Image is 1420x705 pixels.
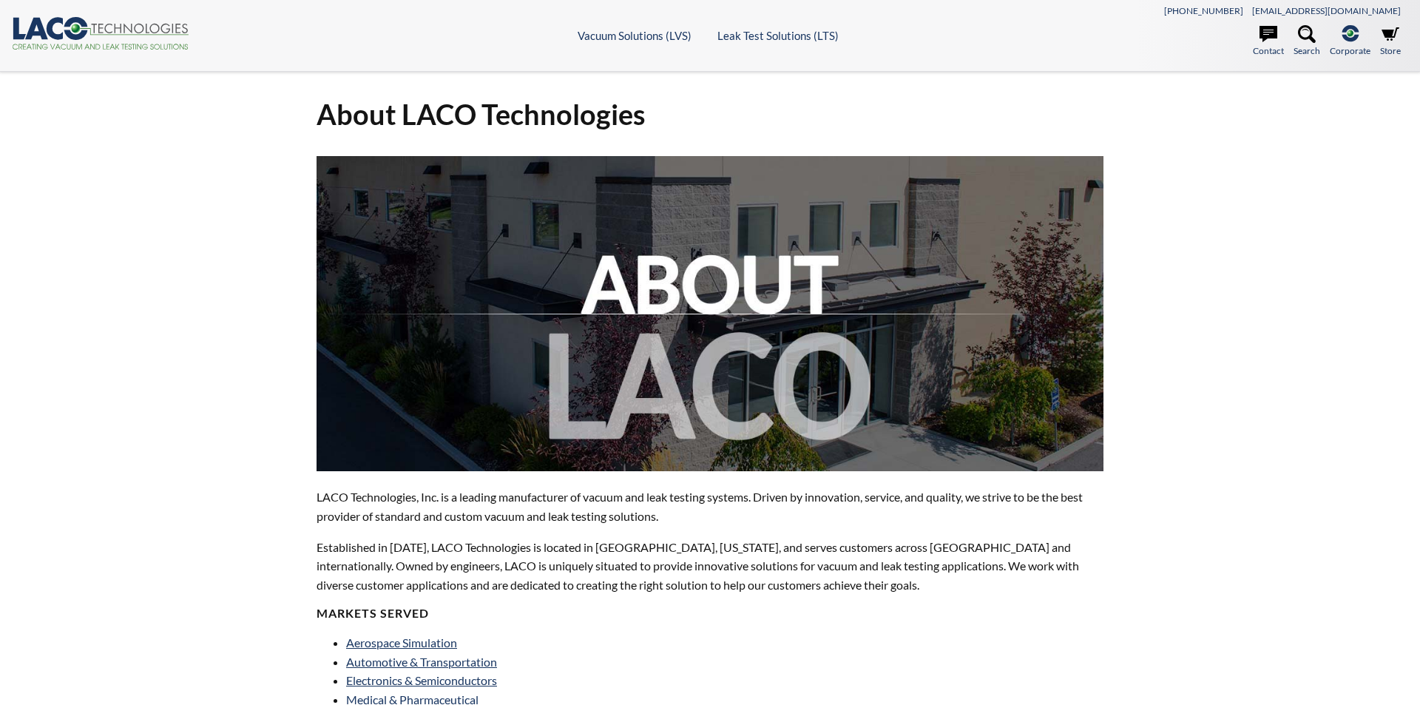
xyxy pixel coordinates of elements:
[317,96,1103,132] h1: About LACO Technologies
[578,29,692,42] a: Vacuum Solutions (LVS)
[346,673,497,687] a: Electronics & Semiconductors
[1330,44,1370,58] span: Corporate
[317,606,429,620] strong: MARKETS SERVED
[1252,5,1401,16] a: [EMAIL_ADDRESS][DOMAIN_NAME]
[346,655,497,669] a: Automotive & Transportation
[317,538,1103,595] p: Established in [DATE], LACO Technologies is located in [GEOGRAPHIC_DATA], [US_STATE], and serves ...
[1294,25,1320,58] a: Search
[717,29,839,42] a: Leak Test Solutions (LTS)
[317,488,1103,525] p: LACO Technologies, Inc. is a leading manufacturer of vacuum and leak testing systems. Driven by i...
[1164,5,1243,16] a: [PHONE_NUMBER]
[346,635,457,650] a: Aerospace Simulation
[1253,25,1284,58] a: Contact
[317,156,1103,471] img: about-laco.jpg
[1380,25,1401,58] a: Store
